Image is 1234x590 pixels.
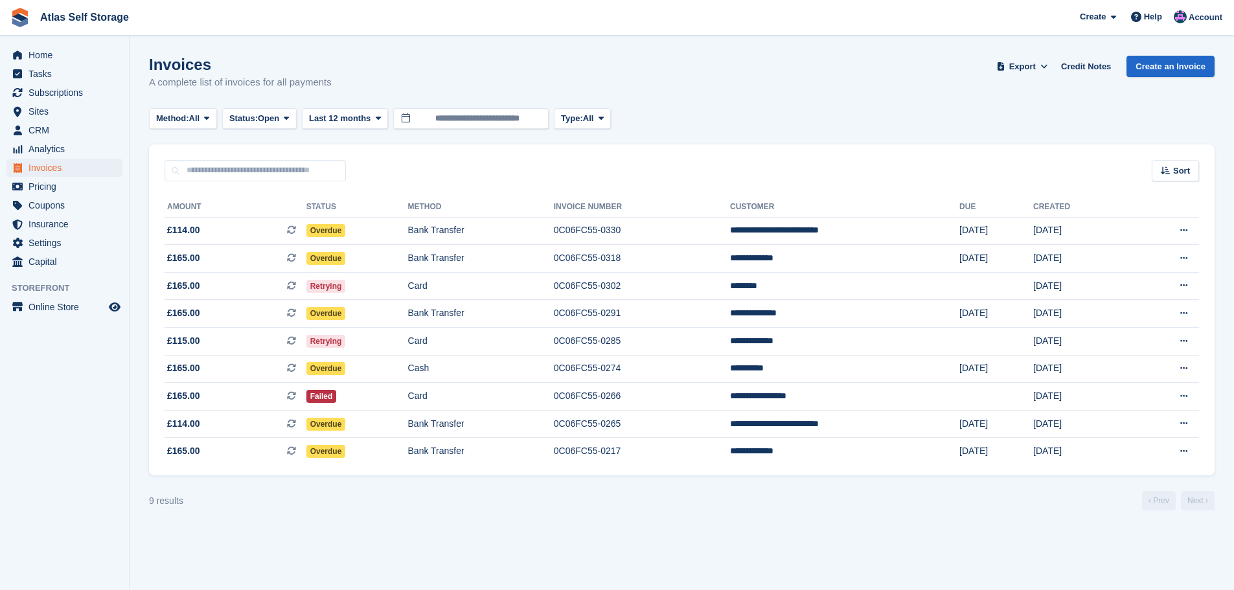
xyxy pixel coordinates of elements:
[408,217,554,245] td: Bank Transfer
[149,494,183,508] div: 9 results
[149,108,217,130] button: Method: All
[408,438,554,465] td: Bank Transfer
[189,112,200,125] span: All
[156,112,189,125] span: Method:
[6,65,122,83] a: menu
[1144,10,1162,23] span: Help
[1033,197,1129,218] th: Created
[149,56,332,73] h1: Invoices
[1139,491,1217,510] nav: Page
[1173,165,1190,177] span: Sort
[408,410,554,438] td: Bank Transfer
[1033,410,1129,438] td: [DATE]
[554,108,611,130] button: Type: All
[6,121,122,139] a: menu
[554,383,730,411] td: 0C06FC55-0266
[229,112,258,125] span: Status:
[730,197,959,218] th: Customer
[6,234,122,252] a: menu
[554,272,730,300] td: 0C06FC55-0302
[6,177,122,196] a: menu
[1174,10,1187,23] img: Ryan Carroll
[167,444,200,458] span: £165.00
[29,215,106,233] span: Insurance
[167,251,200,265] span: £165.00
[554,245,730,273] td: 0C06FC55-0318
[1142,491,1176,510] a: Previous
[408,272,554,300] td: Card
[165,197,306,218] th: Amount
[29,177,106,196] span: Pricing
[408,300,554,328] td: Bank Transfer
[1181,491,1215,510] a: Next
[959,217,1033,245] td: [DATE]
[6,196,122,214] a: menu
[6,298,122,316] a: menu
[959,410,1033,438] td: [DATE]
[1056,56,1116,77] a: Credit Notes
[408,383,554,411] td: Card
[10,8,30,27] img: stora-icon-8386f47178a22dfd0bd8f6a31ec36ba5ce8667c1dd55bd0f319d3a0aa187defe.svg
[306,280,346,293] span: Retrying
[29,234,106,252] span: Settings
[309,112,371,125] span: Last 12 months
[306,418,346,431] span: Overdue
[306,362,346,375] span: Overdue
[29,298,106,316] span: Online Store
[29,140,106,158] span: Analytics
[107,299,122,315] a: Preview store
[29,121,106,139] span: CRM
[554,217,730,245] td: 0C06FC55-0330
[1033,245,1129,273] td: [DATE]
[554,328,730,356] td: 0C06FC55-0285
[302,108,388,130] button: Last 12 months
[306,390,337,403] span: Failed
[561,112,583,125] span: Type:
[959,197,1033,218] th: Due
[6,159,122,177] a: menu
[408,197,554,218] th: Method
[6,102,122,120] a: menu
[959,355,1033,383] td: [DATE]
[959,245,1033,273] td: [DATE]
[167,223,200,237] span: £114.00
[306,335,346,348] span: Retrying
[1033,438,1129,465] td: [DATE]
[167,389,200,403] span: £165.00
[29,196,106,214] span: Coupons
[29,84,106,102] span: Subscriptions
[258,112,279,125] span: Open
[167,334,200,348] span: £115.00
[1189,11,1222,24] span: Account
[6,215,122,233] a: menu
[994,56,1051,77] button: Export
[35,6,134,28] a: Atlas Self Storage
[6,46,122,64] a: menu
[554,300,730,328] td: 0C06FC55-0291
[6,253,122,271] a: menu
[167,279,200,293] span: £165.00
[6,140,122,158] a: menu
[29,46,106,64] span: Home
[554,438,730,465] td: 0C06FC55-0217
[222,108,297,130] button: Status: Open
[306,445,346,458] span: Overdue
[1033,383,1129,411] td: [DATE]
[1033,272,1129,300] td: [DATE]
[167,417,200,431] span: £114.00
[408,355,554,383] td: Cash
[554,197,730,218] th: Invoice Number
[29,253,106,271] span: Capital
[1033,355,1129,383] td: [DATE]
[29,159,106,177] span: Invoices
[306,252,346,265] span: Overdue
[1126,56,1215,77] a: Create an Invoice
[959,300,1033,328] td: [DATE]
[1009,60,1036,73] span: Export
[12,282,129,295] span: Storefront
[167,361,200,375] span: £165.00
[167,306,200,320] span: £165.00
[1080,10,1106,23] span: Create
[29,102,106,120] span: Sites
[408,245,554,273] td: Bank Transfer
